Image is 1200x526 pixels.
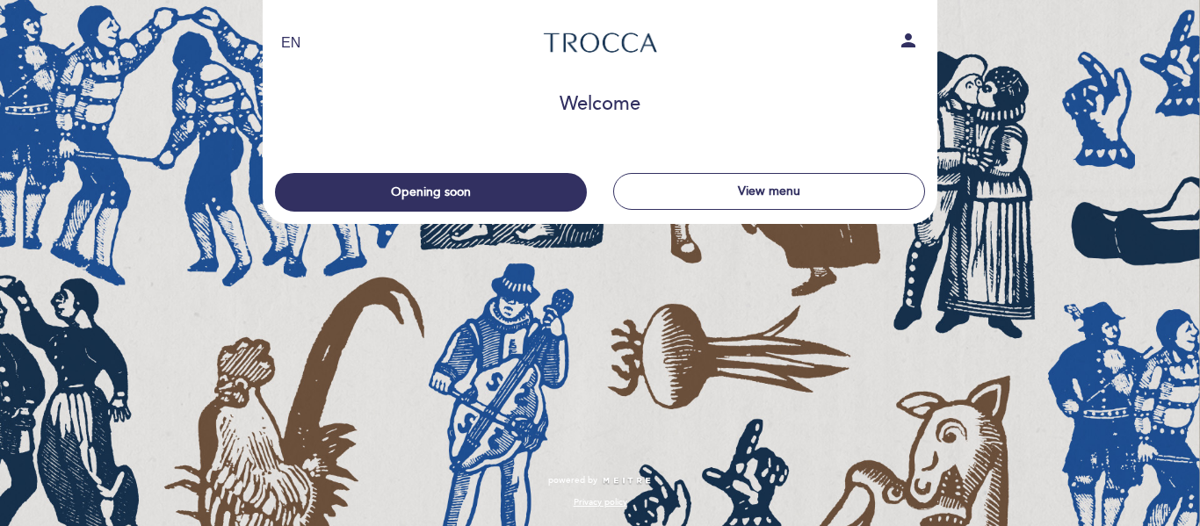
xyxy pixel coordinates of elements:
h1: Welcome [560,94,640,115]
img: MEITRE [602,477,652,486]
a: Privacy policy [574,496,627,508]
span: powered by [548,474,597,486]
a: Trocca [490,19,710,68]
a: powered by [548,474,652,486]
i: person [898,30,919,51]
button: View menu [613,173,925,210]
button: person [898,30,919,57]
button: Opening soon [275,173,587,212]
